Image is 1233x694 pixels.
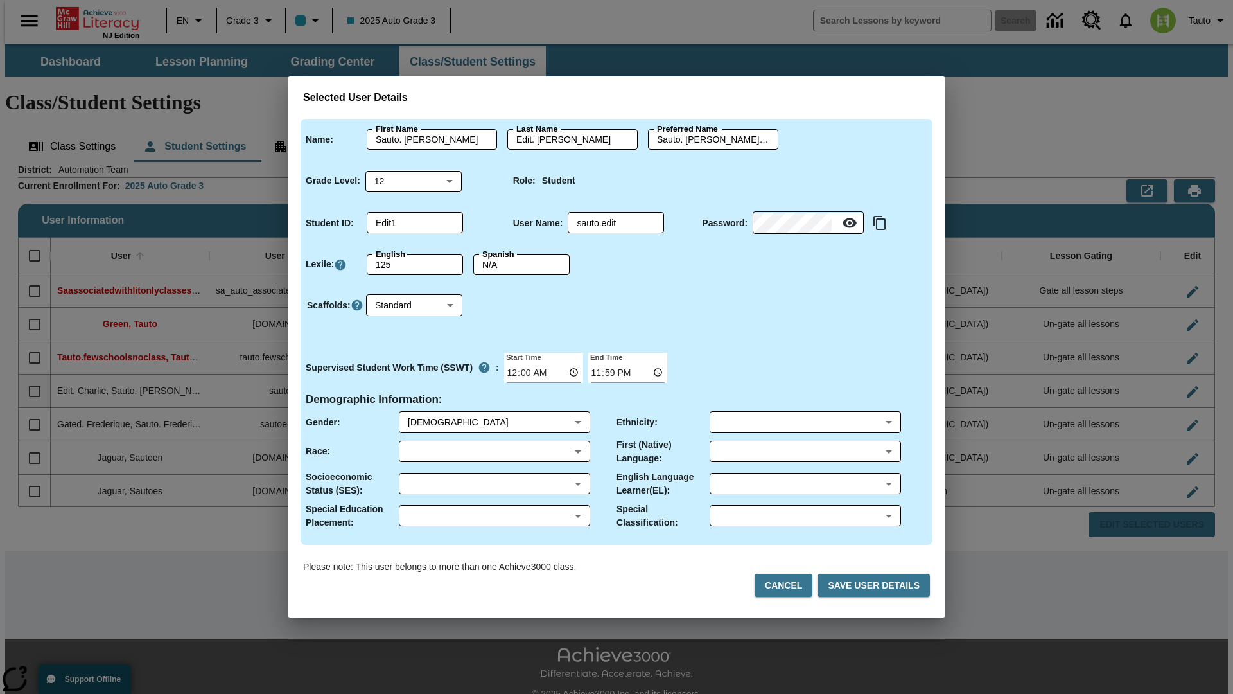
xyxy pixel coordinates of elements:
[657,123,718,135] label: Preferred Name
[376,249,405,260] label: English
[334,258,347,271] a: Click here to know more about Lexiles, Will open in new tab
[616,416,658,429] p: Ethnicity :
[365,170,462,191] div: 12
[365,170,462,191] div: Grade Level
[755,574,812,598] button: Cancel
[303,560,576,574] p: Please note: This user belongs to more than one Achieve3000 class.
[306,356,499,379] div: :
[513,217,563,230] p: User Name :
[616,470,710,497] p: English Language Learner(EL) :
[753,213,864,234] div: Password
[473,356,496,379] button: Supervised Student Work Time is the timeframe when students can take LevelSet and when lessons ar...
[516,123,557,135] label: Last Name
[306,503,399,529] p: Special Education Placement :
[303,92,930,104] h3: Selected User Details
[616,503,710,529] p: Special Classification :
[306,445,330,458] p: Race :
[366,295,462,316] div: Scaffolds
[306,470,399,497] p: Socioeconomic Status (SES) :
[306,393,442,407] h4: Demographic Information :
[869,212,891,234] button: Copy text to clipboard
[504,351,541,362] label: Start Time
[616,438,710,465] p: First (Native) Language :
[306,133,333,147] p: Name :
[306,174,360,188] p: Grade Level :
[408,416,570,429] div: Male
[307,299,351,312] p: Scaffolds :
[588,351,622,362] label: End Time
[306,217,354,230] p: Student ID :
[818,574,930,598] button: Save User Details
[568,213,664,233] div: User Name
[367,213,463,233] div: Student ID
[482,249,514,260] label: Spanish
[702,217,748,230] p: Password :
[366,295,462,316] div: Standard
[351,299,363,312] button: Click here to know more about Scaffolds
[542,174,575,188] p: Student
[306,361,473,375] p: Supervised Student Work Time (SSWT)
[306,258,334,271] p: Lexile :
[513,174,536,188] p: Role :
[306,416,340,429] p: Gender :
[837,210,862,236] button: Reveal Password
[376,123,418,135] label: First Name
